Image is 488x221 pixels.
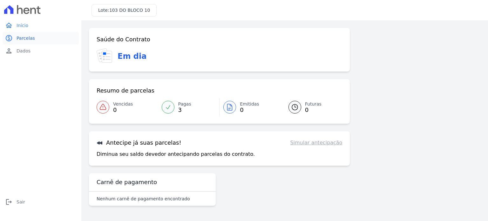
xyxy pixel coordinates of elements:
a: logoutSair [3,196,79,208]
a: Simular antecipação [290,139,342,147]
span: 103 DO BLOCO 10 [109,8,150,13]
span: Sair [17,199,25,205]
a: Futuras 0 [281,98,342,116]
span: 0 [113,107,133,113]
span: 0 [305,107,322,113]
span: Início [17,22,28,29]
span: Dados [17,48,30,54]
i: person [5,47,13,55]
span: Pagas [178,101,191,107]
span: Parcelas [17,35,35,41]
a: homeInício [3,19,79,32]
a: paidParcelas [3,32,79,45]
span: Vencidas [113,101,133,107]
p: Nenhum carnê de pagamento encontrado [97,196,190,202]
a: Pagas 3 [158,98,220,116]
p: Diminua seu saldo devedor antecipando parcelas do contrato. [97,150,255,158]
span: 3 [178,107,191,113]
a: personDados [3,45,79,57]
i: home [5,22,13,29]
i: paid [5,34,13,42]
span: Futuras [305,101,322,107]
h3: Resumo de parcelas [97,87,154,94]
h3: Em dia [118,51,146,62]
h3: Lote: [98,7,150,14]
span: 0 [240,107,259,113]
h3: Carnê de pagamento [97,178,157,186]
span: Emitidas [240,101,259,107]
a: Vencidas 0 [97,98,158,116]
h3: Saúde do Contrato [97,36,150,43]
i: logout [5,198,13,206]
h3: Antecipe já suas parcelas! [97,139,181,147]
a: Emitidas 0 [220,98,281,116]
